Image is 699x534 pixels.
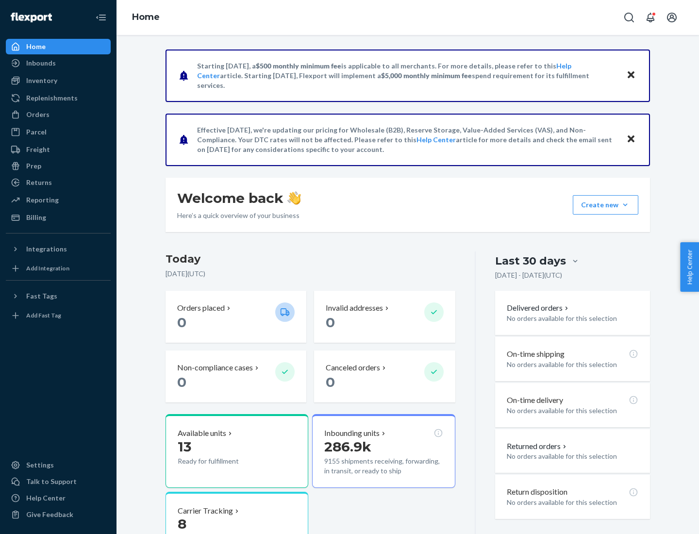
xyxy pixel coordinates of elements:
[324,438,371,455] span: 286.9k
[178,505,233,517] p: Carrier Tracking
[132,12,160,22] a: Home
[495,253,566,268] div: Last 30 days
[507,395,563,406] p: On-time delivery
[6,490,111,506] a: Help Center
[26,493,66,503] div: Help Center
[662,8,682,27] button: Open account menu
[26,42,46,51] div: Home
[326,302,383,314] p: Invalid addresses
[6,261,111,276] a: Add Integration
[26,145,50,154] div: Freight
[6,142,111,157] a: Freight
[26,76,57,85] div: Inventory
[26,291,57,301] div: Fast Tags
[324,456,443,476] p: 9155 shipments receiving, forwarding, in transit, or ready to ship
[177,211,301,220] p: Here’s a quick overview of your business
[6,158,111,174] a: Prep
[177,374,186,390] span: 0
[314,291,455,343] button: Invalid addresses 0
[26,58,56,68] div: Inbounds
[26,161,41,171] div: Prep
[6,107,111,122] a: Orders
[26,195,59,205] div: Reporting
[26,510,73,519] div: Give Feedback
[495,270,562,280] p: [DATE] - [DATE] ( UTC )
[507,406,638,416] p: No orders available for this selection
[166,414,308,488] button: Available units13Ready for fulfillment
[177,314,186,331] span: 0
[312,414,455,488] button: Inbounding units286.9k9155 shipments receiving, forwarding, in transit, or ready to ship
[6,457,111,473] a: Settings
[26,460,54,470] div: Settings
[197,61,617,90] p: Starting [DATE], a is applicable to all merchants. For more details, please refer to this article...
[507,314,638,323] p: No orders available for this selection
[507,302,570,314] button: Delivered orders
[178,456,267,466] p: Ready for fulfillment
[6,73,111,88] a: Inventory
[680,242,699,292] button: Help Center
[641,8,660,27] button: Open notifications
[6,175,111,190] a: Returns
[26,264,69,272] div: Add Integration
[625,68,637,83] button: Close
[381,71,472,80] span: $5,000 monthly minimum fee
[124,3,167,32] ol: breadcrumbs
[6,124,111,140] a: Parcel
[256,62,341,70] span: $500 monthly minimum fee
[177,189,301,207] h1: Welcome back
[177,302,225,314] p: Orders placed
[326,314,335,331] span: 0
[6,192,111,208] a: Reporting
[197,125,617,154] p: Effective [DATE], we're updating our pricing for Wholesale (B2B), Reserve Storage, Value-Added Se...
[6,507,111,522] button: Give Feedback
[178,428,226,439] p: Available units
[166,350,306,402] button: Non-compliance cases 0
[26,93,78,103] div: Replenishments
[6,39,111,54] a: Home
[166,251,455,267] h3: Today
[26,178,52,187] div: Returns
[26,477,77,486] div: Talk to Support
[6,210,111,225] a: Billing
[507,349,565,360] p: On-time shipping
[625,133,637,147] button: Close
[6,55,111,71] a: Inbounds
[178,438,191,455] span: 13
[507,451,638,461] p: No orders available for this selection
[178,516,186,532] span: 8
[26,110,50,119] div: Orders
[26,213,46,222] div: Billing
[26,127,47,137] div: Parcel
[6,241,111,257] button: Integrations
[324,428,380,439] p: Inbounding units
[507,360,638,369] p: No orders available for this selection
[314,350,455,402] button: Canceled orders 0
[6,308,111,323] a: Add Fast Tag
[166,269,455,279] p: [DATE] ( UTC )
[177,362,253,373] p: Non-compliance cases
[287,191,301,205] img: hand-wave emoji
[573,195,638,215] button: Create new
[6,474,111,489] a: Talk to Support
[26,311,61,319] div: Add Fast Tag
[6,288,111,304] button: Fast Tags
[91,8,111,27] button: Close Navigation
[26,244,67,254] div: Integrations
[507,486,567,498] p: Return disposition
[6,90,111,106] a: Replenishments
[619,8,639,27] button: Open Search Box
[507,498,638,507] p: No orders available for this selection
[11,13,52,22] img: Flexport logo
[507,441,568,452] button: Returned orders
[326,374,335,390] span: 0
[326,362,380,373] p: Canceled orders
[416,135,456,144] a: Help Center
[166,291,306,343] button: Orders placed 0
